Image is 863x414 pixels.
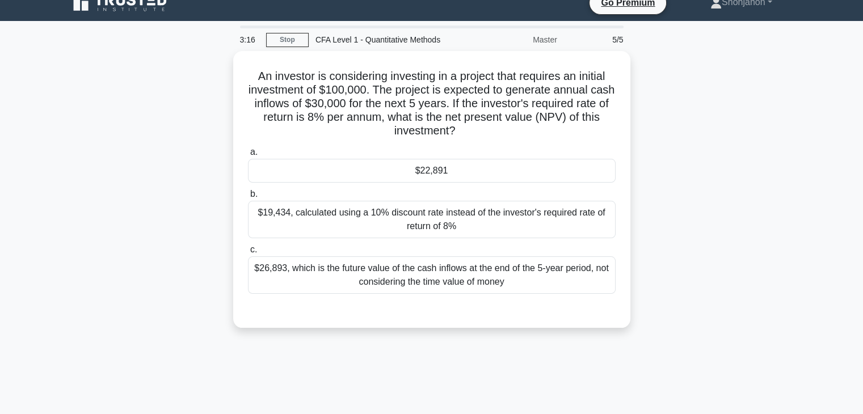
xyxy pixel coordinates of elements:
[233,28,266,51] div: 3:16
[250,147,258,157] span: a.
[309,28,465,51] div: CFA Level 1 - Quantitative Methods
[266,33,309,47] a: Stop
[247,69,617,138] h5: An investor is considering investing in a project that requires an initial investment of $100,000...
[465,28,564,51] div: Master
[248,256,616,294] div: $26,893, which is the future value of the cash inflows at the end of the 5-year period, not consi...
[250,189,258,198] span: b.
[250,244,257,254] span: c.
[564,28,630,51] div: 5/5
[248,159,616,183] div: $22,891
[248,201,616,238] div: $19,434, calculated using a 10% discount rate instead of the investor's required rate of return o...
